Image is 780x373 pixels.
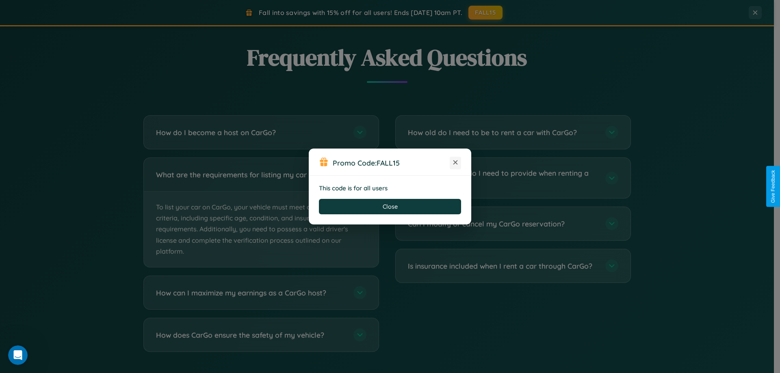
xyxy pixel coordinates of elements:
h3: Promo Code: [333,158,450,167]
b: FALL15 [377,158,400,167]
button: Close [319,199,461,214]
div: Give Feedback [770,170,776,203]
iframe: Intercom live chat [8,345,28,365]
strong: This code is for all users [319,184,388,192]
